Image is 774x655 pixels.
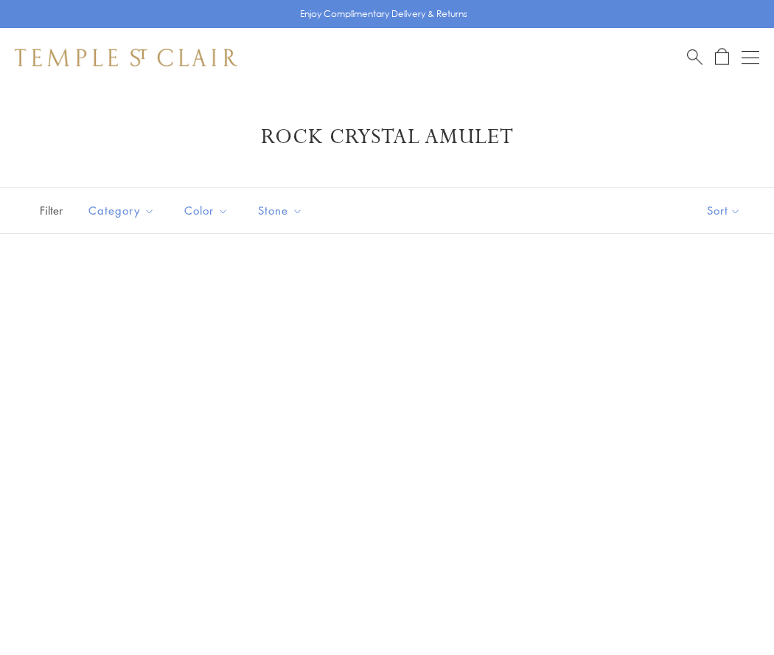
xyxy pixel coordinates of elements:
[77,194,166,227] button: Category
[15,49,237,66] img: Temple St. Clair
[177,201,240,220] span: Color
[81,201,166,220] span: Category
[37,124,737,150] h1: Rock Crystal Amulet
[715,48,729,66] a: Open Shopping Bag
[300,7,467,21] p: Enjoy Complimentary Delivery & Returns
[742,49,759,66] button: Open navigation
[674,188,774,233] button: Show sort by
[247,194,314,227] button: Stone
[251,201,314,220] span: Stone
[173,194,240,227] button: Color
[687,48,702,66] a: Search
